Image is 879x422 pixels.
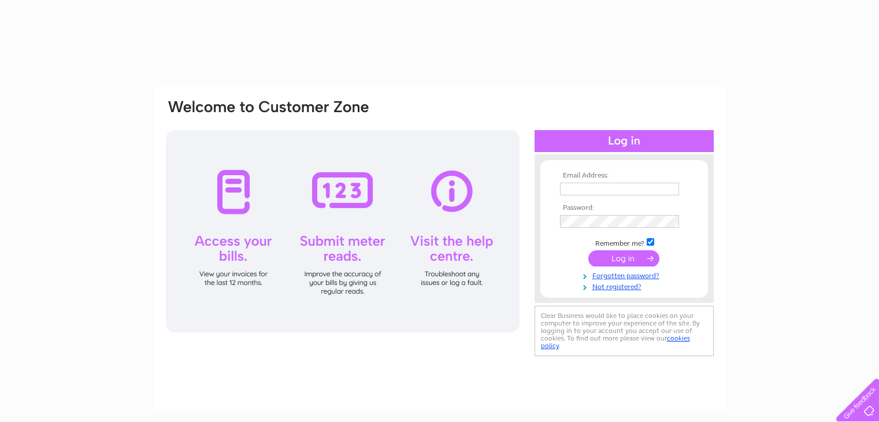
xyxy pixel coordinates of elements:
a: Not registered? [560,280,691,291]
div: Clear Business would like to place cookies on your computer to improve your experience of the sit... [535,306,714,356]
th: Password: [557,204,691,212]
input: Submit [588,250,659,266]
th: Email Address: [557,172,691,180]
a: Forgotten password? [560,269,691,280]
td: Remember me? [557,236,691,248]
a: cookies policy [541,334,690,350]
